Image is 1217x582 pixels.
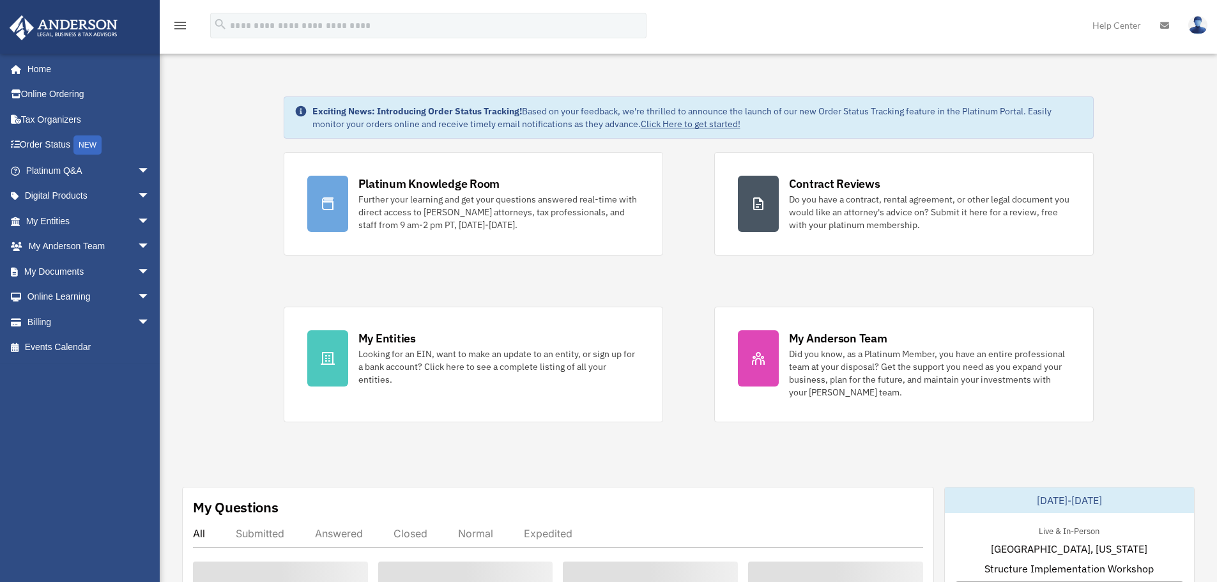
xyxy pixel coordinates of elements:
div: Live & In-Person [1029,523,1110,537]
div: [DATE]-[DATE] [945,487,1194,513]
div: Do you have a contract, rental agreement, or other legal document you would like an attorney's ad... [789,193,1070,231]
span: arrow_drop_down [137,234,163,260]
div: Contract Reviews [789,176,880,192]
a: My Entitiesarrow_drop_down [9,208,169,234]
a: Click Here to get started! [641,118,740,130]
div: Answered [315,527,363,540]
div: NEW [73,135,102,155]
div: Further your learning and get your questions answered real-time with direct access to [PERSON_NAM... [358,193,639,231]
a: My Entities Looking for an EIN, want to make an update to an entity, or sign up for a bank accoun... [284,307,663,422]
a: Online Learningarrow_drop_down [9,284,169,310]
a: Home [9,56,163,82]
span: arrow_drop_down [137,284,163,310]
img: Anderson Advisors Platinum Portal [6,15,121,40]
span: arrow_drop_down [137,183,163,210]
div: My Questions [193,498,279,517]
div: Expedited [524,527,572,540]
i: search [213,17,227,31]
div: Based on your feedback, we're thrilled to announce the launch of our new Order Status Tracking fe... [312,105,1083,130]
div: Closed [394,527,427,540]
a: Online Ordering [9,82,169,107]
div: Platinum Knowledge Room [358,176,500,192]
div: Looking for an EIN, want to make an update to an entity, or sign up for a bank account? Click her... [358,348,639,386]
span: Structure Implementation Workshop [984,561,1154,576]
div: My Entities [358,330,416,346]
img: User Pic [1188,16,1207,34]
a: Billingarrow_drop_down [9,309,169,335]
a: My Documentsarrow_drop_down [9,259,169,284]
a: My Anderson Teamarrow_drop_down [9,234,169,259]
div: Normal [458,527,493,540]
span: arrow_drop_down [137,158,163,184]
a: Tax Organizers [9,107,169,132]
span: arrow_drop_down [137,309,163,335]
div: All [193,527,205,540]
a: My Anderson Team Did you know, as a Platinum Member, you have an entire professional team at your... [714,307,1094,422]
div: Did you know, as a Platinum Member, you have an entire professional team at your disposal? Get th... [789,348,1070,399]
a: Contract Reviews Do you have a contract, rental agreement, or other legal document you would like... [714,152,1094,256]
div: My Anderson Team [789,330,887,346]
a: Platinum Knowledge Room Further your learning and get your questions answered real-time with dire... [284,152,663,256]
a: Platinum Q&Aarrow_drop_down [9,158,169,183]
a: Order StatusNEW [9,132,169,158]
a: Events Calendar [9,335,169,360]
a: menu [172,22,188,33]
div: Submitted [236,527,284,540]
i: menu [172,18,188,33]
span: arrow_drop_down [137,208,163,234]
strong: Exciting News: Introducing Order Status Tracking! [312,105,522,117]
span: [GEOGRAPHIC_DATA], [US_STATE] [991,541,1147,556]
span: arrow_drop_down [137,259,163,285]
a: Digital Productsarrow_drop_down [9,183,169,209]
